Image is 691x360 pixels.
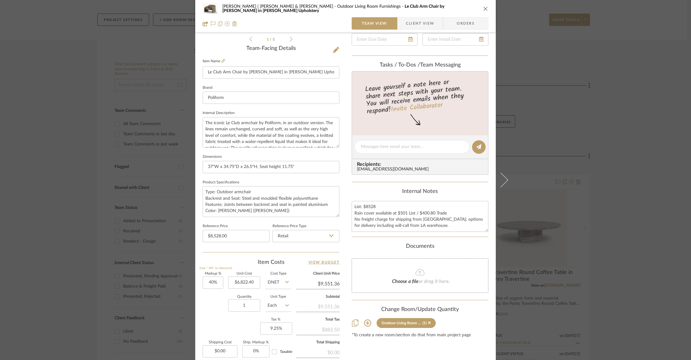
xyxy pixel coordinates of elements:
input: Enter Due Date [352,33,418,46]
label: Shipping Cost [203,341,237,344]
span: Tasks / To-Dos / [380,62,420,68]
label: Ship. Markup % [242,341,269,344]
label: Cost Type [265,272,291,275]
label: Reference Price Type [273,225,306,228]
span: or drag it here. [418,279,450,284]
a: View Budget [309,259,340,266]
label: Quantity [228,295,260,298]
button: close [483,6,488,11]
div: Leave yourself a note here or share next steps with your team. You will receive emails when they ... [351,76,489,117]
label: Internal Description [203,112,235,115]
span: Orders [450,17,481,30]
div: Internal Notes [352,188,488,195]
span: Le Club Arm Chair by [PERSON_NAME] in [PERSON_NAME] Upholstery [222,4,444,13]
label: Dimensions [203,155,222,158]
div: [EMAIL_ADDRESS][DOMAIN_NAME] [357,167,486,172]
div: Team-Facing Details [203,45,339,52]
div: team Messaging [352,62,488,69]
label: Total Shipping [296,341,340,344]
span: 1 [267,38,270,41]
div: (1) [422,321,426,325]
span: Taxable [280,350,292,354]
span: / [270,38,273,41]
input: Enter Brand [203,92,339,104]
img: 326afeba-f435-445d-b076-9d05913ca8b4_48x40.jpg [203,2,217,15]
label: Product Specifications [203,181,239,184]
div: Documents [352,243,488,250]
span: Client View [406,17,434,30]
label: Brand [203,86,212,89]
div: $0.00 [296,346,340,358]
div: Change Room/Update Quantity [352,306,488,313]
span: Choose a file [392,279,418,284]
input: Enter Item Name [203,66,339,79]
label: Total Tax [296,318,340,321]
div: *To create a new room/section do that from main project page [352,333,488,338]
span: 5 [273,38,276,41]
input: Enter the dimensions of this item [203,161,339,173]
span: Recipients: [357,162,486,167]
label: Client Unit Price [296,272,340,275]
span: Team View [362,17,387,30]
label: Item Name [203,59,225,64]
div: $9,551.36 [296,301,340,312]
label: Subtotal [296,295,340,298]
a: Invite Collaborator [390,100,443,115]
label: Unit Cost [228,272,260,275]
span: Outdoor Living Room Furnishings [337,4,405,9]
label: Markup % [203,272,223,275]
img: Remove from project [232,21,237,26]
div: $883.50 [296,324,340,335]
div: Outdoor Living Room Furnishings [382,321,421,325]
input: Enter Install Date [422,33,488,46]
div: Item Costs [203,259,339,266]
label: Tax % [260,318,291,321]
label: Unit Type [265,295,291,298]
span: [PERSON_NAME] | [PERSON_NAME] & [PERSON_NAME] [222,4,337,9]
label: Reference Price [203,225,228,228]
